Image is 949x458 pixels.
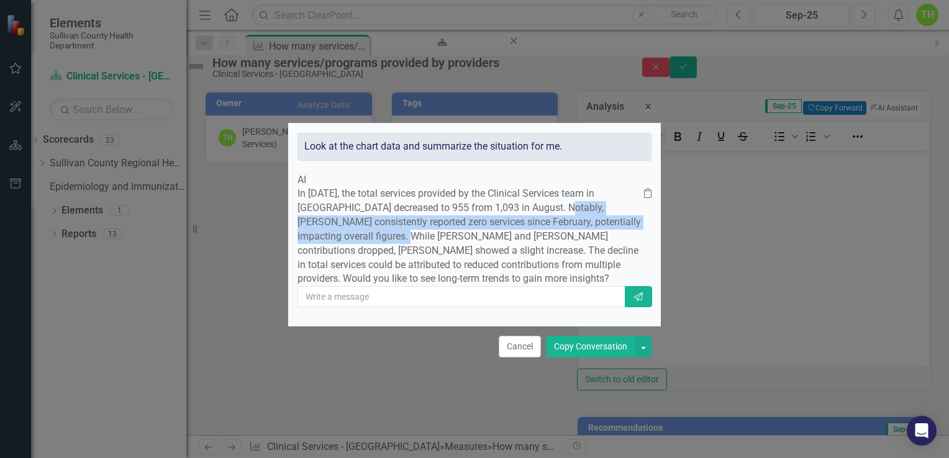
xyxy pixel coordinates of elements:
span: × [645,99,652,114]
p: In [DATE], the total services provided by the Clinical Services team in [GEOGRAPHIC_DATA] decreas... [297,187,644,286]
div: AI [297,173,652,187]
div: Analyze Data [297,101,350,110]
div: Open Intercom Messenger [907,416,937,446]
input: Write a message [297,286,626,307]
button: Cancel [499,336,541,357]
button: Copy Conversation [546,336,635,357]
div: Look at the chart data and summarize the situation for me. [297,133,652,161]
